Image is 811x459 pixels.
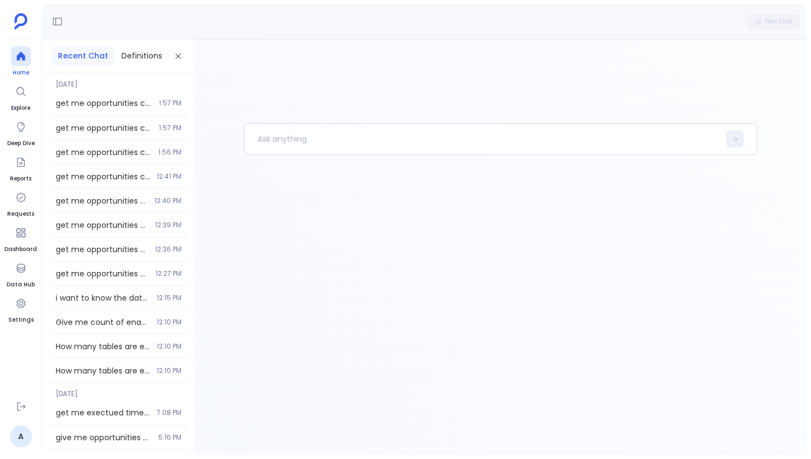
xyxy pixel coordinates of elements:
a: Settings [8,293,34,324]
span: 1:56 PM [158,148,182,157]
span: get me opportunities created in 2022 [56,98,152,109]
span: get me exectued time in llm summary table [56,407,150,418]
span: 12:41 PM [157,172,182,181]
span: 12:10 PM [157,342,182,351]
a: Requests [7,188,34,218]
button: Recent Chat [51,46,115,66]
span: Give me count of enabled tables [56,317,150,328]
img: petavue logo [14,13,28,30]
span: 1:57 PM [159,124,182,132]
span: give me opportunities closed in the last year and also give the account associated with the oppor... [56,432,152,443]
a: Deep Dive [7,117,35,148]
span: How many tables are enabled? [56,365,150,376]
span: 12:10 PM [157,318,182,327]
span: 12:36 PM [155,245,182,254]
span: Home [11,68,31,77]
span: Explore [11,104,31,113]
span: Data Hub [7,280,35,289]
span: get me opportunities created in 2022 [56,171,150,182]
span: get me opportunities created in 2022 [56,147,152,158]
span: Settings [8,316,34,324]
a: Reports [10,152,31,183]
span: i want to know the datasources available and can you list me the total tables enabled [56,292,150,303]
span: 1:57 PM [159,99,182,108]
button: Definitions [115,46,169,66]
span: Requests [7,210,34,218]
span: Reports [10,174,31,183]
span: 12:10 PM [157,366,182,375]
span: How many tables are enabled? [56,341,150,352]
a: Explore [11,82,31,113]
span: [DATE] [49,73,188,89]
span: get me opportunities created in 2022 [56,122,152,134]
span: 5:16 PM [158,433,182,442]
span: get me opportunities created in 2022 [56,268,149,279]
span: get me opportunities created in 2022 [56,244,148,255]
span: 12:40 PM [154,196,182,205]
a: Data Hub [7,258,35,289]
a: Home [11,46,31,77]
span: Dashboard [4,245,37,254]
a: A [10,425,32,447]
span: 12:39 PM [155,221,182,229]
span: get me opportunities created in 2022 [56,220,148,231]
span: Deep Dive [7,139,35,148]
span: 12:15 PM [157,293,182,302]
span: 12:27 PM [156,269,182,278]
span: 7:08 PM [157,408,182,417]
span: get me opportunities created in 2022 [56,195,148,206]
a: Dashboard [4,223,37,254]
span: [DATE] [49,383,188,398]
